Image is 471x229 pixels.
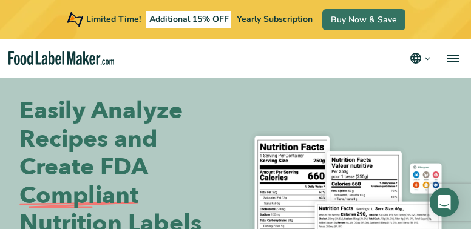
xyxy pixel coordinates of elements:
[86,13,141,25] span: Limited Time!
[322,9,405,30] a: Buy Now & Save
[146,11,232,28] span: Additional 15% OFF
[237,13,313,25] span: Yearly Subscription
[432,39,471,78] a: menu
[430,188,459,217] div: Open Intercom Messenger
[19,182,138,210] span: Compliant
